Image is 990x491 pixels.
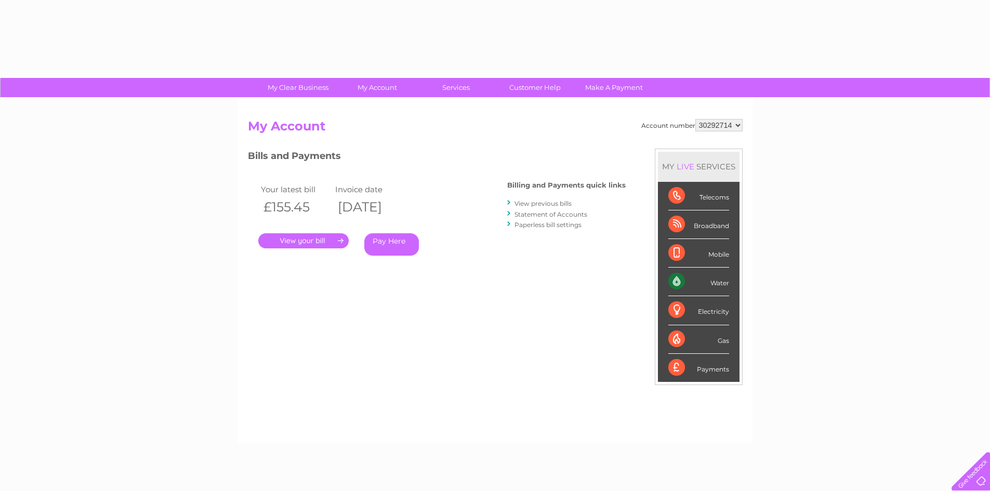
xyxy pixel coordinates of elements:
[333,182,407,196] td: Invoice date
[333,196,407,218] th: [DATE]
[668,239,729,268] div: Mobile
[668,210,729,239] div: Broadband
[571,78,657,97] a: Make A Payment
[514,200,572,207] a: View previous bills
[641,119,743,131] div: Account number
[258,196,333,218] th: £155.45
[364,233,419,256] a: Pay Here
[514,221,582,229] a: Paperless bill settings
[668,182,729,210] div: Telecoms
[658,152,740,181] div: MY SERVICES
[668,325,729,354] div: Gas
[514,210,587,218] a: Statement of Accounts
[255,78,341,97] a: My Clear Business
[334,78,420,97] a: My Account
[507,181,626,189] h4: Billing and Payments quick links
[258,182,333,196] td: Your latest bill
[668,354,729,382] div: Payments
[492,78,578,97] a: Customer Help
[668,296,729,325] div: Electricity
[248,149,626,167] h3: Bills and Payments
[258,233,349,248] a: .
[413,78,499,97] a: Services
[248,119,743,139] h2: My Account
[675,162,696,171] div: LIVE
[668,268,729,296] div: Water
